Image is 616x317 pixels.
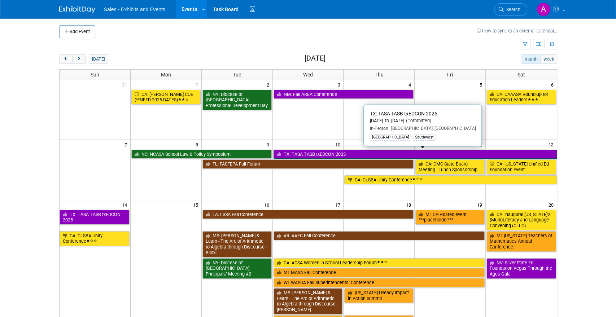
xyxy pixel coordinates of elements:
a: Search [494,3,527,16]
span: 19 [476,200,485,209]
a: CA: CLSBA Unity Conference [60,231,130,246]
img: ExhibitDay [59,6,95,13]
span: 9 [266,140,272,149]
a: TX: TASA TASB txEDCON 2025 [274,150,557,159]
a: AR: AAFC Fall Conference [274,231,485,241]
a: NV: Silver State Ed Foundation Vegas Through the Ages Gala [486,258,556,279]
span: In-Person [370,126,388,131]
a: FL: FASFEPA Fall Forum [202,159,414,169]
span: 3 [337,80,343,89]
span: Mon [161,72,171,78]
span: 6 [550,80,557,89]
a: CA: CMC State Board Meeting - Lunch Sponsorship [415,159,485,174]
span: 1 [195,80,201,89]
button: month [521,54,541,64]
span: Sat [517,72,525,78]
span: Wed [303,72,313,78]
a: CA: [US_STATE] Unified Ed Foundation Event [486,159,556,174]
a: MS: [PERSON_NAME] & Learn - The Arc of Arithmetic to Algebra through Discourse - [PERSON_NAME] [274,288,343,314]
a: CA: [PERSON_NAME] CUE (**NEED 2025 DATES) [131,90,201,105]
span: 10 [334,140,343,149]
a: How to sync to an external calendar... [477,28,557,34]
span: Sales - Exhibits and Events [104,6,165,12]
span: 17 [334,200,343,209]
div: Southwest [412,134,436,141]
span: 5 [479,80,485,89]
button: next [72,54,86,64]
span: 20 [548,200,557,209]
a: CA: CLSBA Unity Conference [344,175,556,185]
span: 8 [195,140,201,149]
span: Tue [233,72,241,78]
button: Add Event [59,25,95,38]
a: NY: Diocese of [GEOGRAPHIC_DATA] Principals’ Meeting #2 [202,258,272,279]
span: TX: TASA TASB txEDCON 2025 [370,111,437,116]
img: Albert Martinez [537,3,550,16]
span: Sun [91,72,99,78]
span: 14 [121,200,130,209]
a: NC: NCASA School Law & Policy Symposium [131,150,272,159]
a: CA: CAAASA Round-up for Education Leaders [486,90,556,105]
a: TX: TASA TASB txEDCON 2025 [60,210,130,225]
span: [GEOGRAPHIC_DATA], [GEOGRAPHIC_DATA] [388,126,476,131]
span: (Committed) [404,118,431,123]
a: [US_STATE] i-Ready Impact in Action Summit [344,288,414,303]
span: Fri [447,72,453,78]
button: prev [59,54,73,64]
a: MS: [PERSON_NAME] & Learn - The Arc of Arithmetic to Algebra through Discourse - Biloxi [202,231,272,257]
a: MI: MASA Fall Conference [274,268,485,277]
a: CA: Inaugural [US_STATE]’s (Multi)Literacy and Language Convening (CLLC) [486,210,556,230]
span: 7 [124,140,130,149]
a: WI: WASDA Fall Superintendents’ Conference [274,278,485,287]
span: 16 [263,200,272,209]
a: CA: ACSA Women in School Leadership Forum [274,258,485,268]
span: 15 [192,200,201,209]
span: Search [504,7,520,12]
span: 18 [405,200,414,209]
a: LA: LSSA Fall Conference [202,210,414,219]
div: [DATE] to [DATE] [370,118,476,124]
h2: [DATE] [304,54,325,62]
button: week [540,54,557,64]
a: MI: CA-Hosted event ***placeholder*** [415,210,485,225]
a: MI: [US_STATE] Teachers of Mathematics Annual Conference [486,231,556,252]
a: NY: Diocese of [GEOGRAPHIC_DATA] Professional Development Day [202,90,272,110]
a: NM: Fall AREA Conference [274,90,414,99]
span: 31 [121,80,130,89]
span: Thu [375,72,383,78]
span: 13 [548,140,557,149]
div: [GEOGRAPHIC_DATA] [370,134,411,141]
span: 2 [266,80,272,89]
span: 4 [408,80,414,89]
button: [DATE] [89,54,108,64]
